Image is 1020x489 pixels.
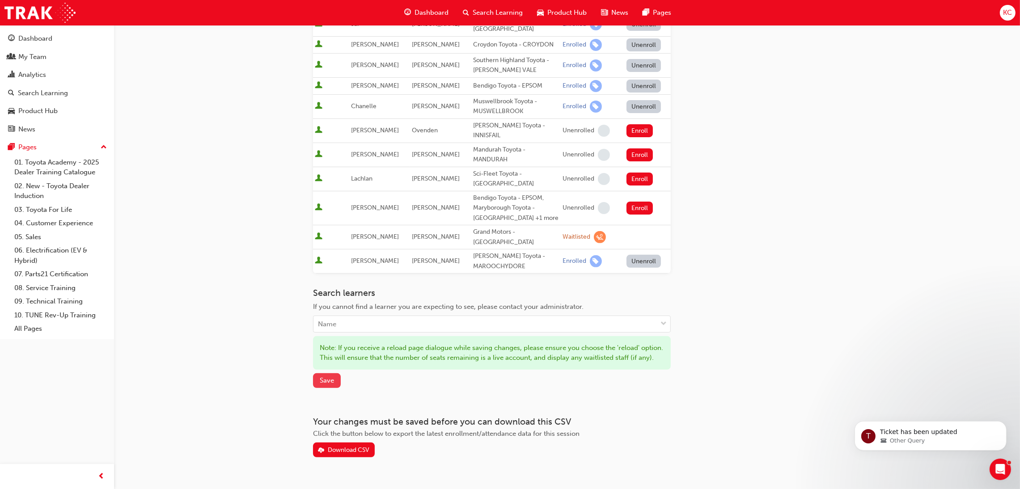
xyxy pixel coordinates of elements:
[598,202,610,214] span: learningRecordVerb_NONE-icon
[626,80,661,93] button: Unenroll
[412,257,460,265] span: [PERSON_NAME]
[315,81,322,90] span: User is active
[8,35,15,43] span: guage-icon
[351,41,399,48] span: [PERSON_NAME]
[315,232,322,241] span: User is active
[18,124,35,135] div: News
[11,295,110,308] a: 09. Technical Training
[18,34,52,44] div: Dashboard
[563,151,594,159] div: Unenrolled
[18,88,68,98] div: Search Learning
[315,174,322,183] span: User is active
[841,402,1020,465] iframe: Intercom notifications message
[351,151,399,158] span: [PERSON_NAME]
[4,3,76,23] img: Trak
[412,175,460,182] span: [PERSON_NAME]
[18,70,46,80] div: Analytics
[412,41,460,48] span: [PERSON_NAME]
[456,4,530,22] a: search-iconSearch Learning
[11,179,110,203] a: 02. New - Toyota Dealer Induction
[412,204,460,211] span: [PERSON_NAME]
[351,102,377,110] span: Chanelle
[590,101,602,113] span: learningRecordVerb_ENROLL-icon
[313,288,671,298] h3: Search learners
[351,233,399,240] span: [PERSON_NAME]
[611,8,628,18] span: News
[473,145,559,165] div: Mandurah Toyota - MANDURAH
[563,175,594,183] div: Unenrolled
[4,139,110,156] button: Pages
[351,126,399,134] span: [PERSON_NAME]
[351,175,372,182] span: Lachlan
[315,257,322,266] span: User is active
[4,30,110,47] a: Dashboard
[315,20,322,29] span: User is active
[318,319,336,329] div: Name
[351,20,359,28] span: Jai
[598,125,610,137] span: learningRecordVerb_NONE-icon
[473,121,559,141] div: [PERSON_NAME] Toyota - INNISFAIL
[473,227,559,247] div: Grand Motors - [GEOGRAPHIC_DATA]
[412,151,460,158] span: [PERSON_NAME]
[315,102,322,111] span: User is active
[315,40,322,49] span: User is active
[601,7,608,18] span: news-icon
[473,40,559,50] div: Croydon Toyota - CROYDON
[11,230,110,244] a: 05. Sales
[473,251,559,271] div: [PERSON_NAME] Toyota - MAROOCHYDORE
[4,121,110,138] a: News
[653,8,671,18] span: Pages
[626,202,653,215] button: Enroll
[315,126,322,135] span: User is active
[990,459,1011,480] iframe: Intercom live chat
[318,447,324,455] span: download-icon
[1000,5,1016,21] button: KC
[11,244,110,267] a: 06. Electrification (EV & Hybrid)
[313,336,671,370] div: Note: If you receive a reload page dialogue while saving changes, please ensure you choose the 'r...
[404,7,411,18] span: guage-icon
[313,443,375,457] button: Download CSV
[313,417,671,427] h3: Your changes must be saved before you can download this CSV
[412,233,460,240] span: [PERSON_NAME]
[563,233,590,241] div: Waitlisted
[412,20,460,28] span: [PERSON_NAME]
[635,4,678,22] a: pages-iconPages
[18,106,58,116] div: Product Hub
[315,61,322,70] span: User is active
[313,430,580,438] span: Click the button below to export the latest enrollment/attendance data for this session
[594,4,635,22] a: news-iconNews
[563,82,586,90] div: Enrolled
[315,203,322,212] span: User is active
[412,82,460,89] span: [PERSON_NAME]
[4,29,110,139] button: DashboardMy TeamAnalyticsSearch LearningProduct HubNews
[18,142,37,152] div: Pages
[594,231,606,243] span: learningRecordVerb_WAITLIST-icon
[473,193,559,223] div: Bendigo Toyota - EPSOM, Maryborough Toyota - [GEOGRAPHIC_DATA] +1 more
[547,8,587,18] span: Product Hub
[1003,8,1012,18] span: KC
[315,150,322,159] span: User is active
[626,124,653,137] button: Enroll
[351,204,399,211] span: [PERSON_NAME]
[397,4,456,22] a: guage-iconDashboard
[626,100,661,113] button: Unenroll
[412,61,460,69] span: [PERSON_NAME]
[351,61,399,69] span: [PERSON_NAME]
[590,39,602,51] span: learningRecordVerb_ENROLL-icon
[11,281,110,295] a: 08. Service Training
[660,318,667,330] span: down-icon
[626,255,661,268] button: Unenroll
[8,53,15,61] span: people-icon
[590,255,602,267] span: learningRecordVerb_ENROLL-icon
[626,148,653,161] button: Enroll
[18,52,47,62] div: My Team
[412,126,438,134] span: Ovenden
[8,71,15,79] span: chart-icon
[598,149,610,161] span: learningRecordVerb_NONE-icon
[473,8,523,18] span: Search Learning
[537,7,544,18] span: car-icon
[530,4,594,22] a: car-iconProduct Hub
